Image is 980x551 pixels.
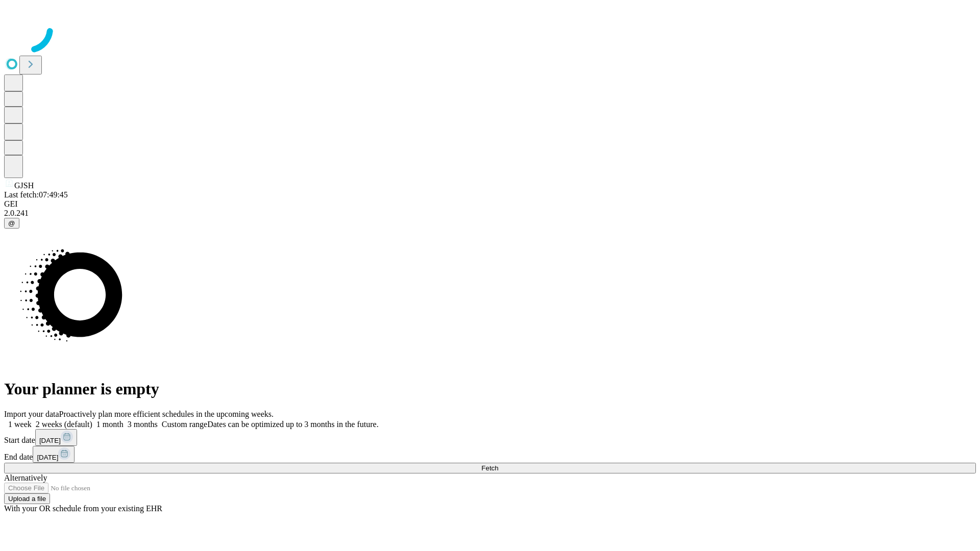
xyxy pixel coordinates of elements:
[4,504,162,513] span: With your OR schedule from your existing EHR
[33,446,75,463] button: [DATE]
[4,463,976,473] button: Fetch
[96,420,124,429] span: 1 month
[4,429,976,446] div: Start date
[14,181,34,190] span: GJSH
[59,410,274,418] span: Proactively plan more efficient schedules in the upcoming weeks.
[128,420,158,429] span: 3 months
[4,446,976,463] div: End date
[4,199,976,209] div: GEI
[8,219,15,227] span: @
[481,464,498,472] span: Fetch
[4,473,47,482] span: Alternatively
[4,410,59,418] span: Import your data
[4,493,50,504] button: Upload a file
[4,209,976,218] div: 2.0.241
[4,380,976,398] h1: Your planner is empty
[37,454,58,461] span: [DATE]
[162,420,207,429] span: Custom range
[39,437,61,444] span: [DATE]
[35,429,77,446] button: [DATE]
[4,218,19,229] button: @
[4,190,68,199] span: Last fetch: 07:49:45
[8,420,32,429] span: 1 week
[207,420,378,429] span: Dates can be optimized up to 3 months in the future.
[36,420,92,429] span: 2 weeks (default)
